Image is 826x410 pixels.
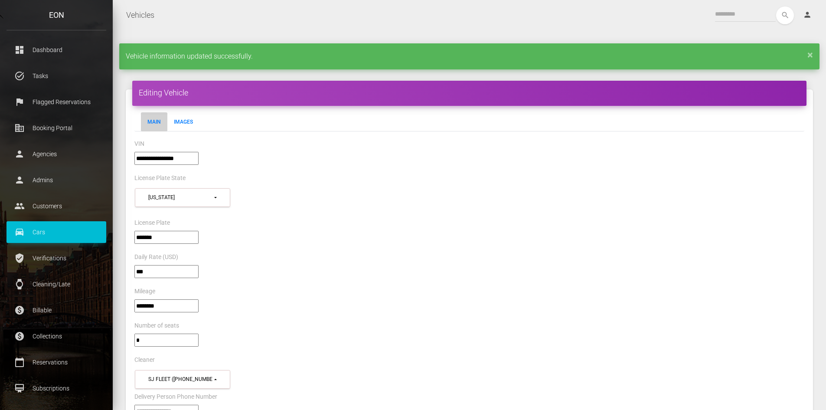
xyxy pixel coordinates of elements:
[7,195,106,217] a: people Customers
[135,370,230,389] button: SJ Fleet (+14088883855)
[148,376,213,383] div: SJ Fleet ([PHONE_NUMBER])
[13,43,100,56] p: Dashboard
[134,321,179,330] label: Number of seats
[13,226,100,239] p: Cars
[13,382,100,395] p: Subscriptions
[7,91,106,113] a: flag Flagged Reservations
[7,143,106,165] a: person Agencies
[803,10,812,19] i: person
[7,221,106,243] a: drive_eta Cars
[134,140,144,148] label: VIN
[134,356,155,364] label: Cleaner
[13,356,100,369] p: Reservations
[13,304,100,317] p: Billable
[13,95,100,108] p: Flagged Reservations
[134,393,217,401] label: Delivery Person Phone Number
[13,121,100,134] p: Booking Portal
[126,4,154,26] a: Vehicles
[139,87,800,98] h4: Editing Vehicle
[7,65,106,87] a: task_alt Tasks
[13,200,100,213] p: Customers
[135,188,230,207] button: California
[776,7,794,24] button: search
[13,278,100,291] p: Cleaning/Late
[13,69,100,82] p: Tasks
[134,174,186,183] label: License Plate State
[13,174,100,187] p: Admins
[807,52,813,57] a: ×
[134,219,170,227] label: License Plate
[797,7,819,24] a: person
[7,273,106,295] a: watch Cleaning/Late
[7,351,106,373] a: calendar_today Reservations
[7,325,106,347] a: paid Collections
[7,39,106,61] a: dashboard Dashboard
[167,112,199,131] a: Images
[141,112,167,131] a: Main
[148,194,213,201] div: [US_STATE]
[13,252,100,265] p: Verifications
[119,43,819,69] div: Vehicle information updated successfully.
[7,377,106,399] a: card_membership Subscriptions
[13,148,100,161] p: Agencies
[134,287,155,296] label: Mileage
[7,299,106,321] a: paid Billable
[134,253,178,262] label: Daily Rate (USD)
[7,117,106,139] a: corporate_fare Booking Portal
[7,247,106,269] a: verified_user Verifications
[7,169,106,191] a: person Admins
[13,330,100,343] p: Collections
